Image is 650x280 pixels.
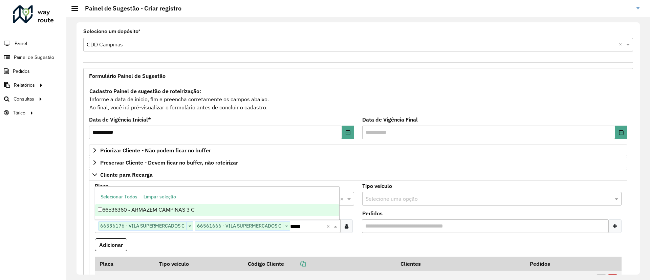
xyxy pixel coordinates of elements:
[78,5,181,12] h2: Painel de Sugestão - Criar registro
[95,182,109,190] label: Placa
[95,204,339,216] div: 66536360 - ARMAZEM CAMPINAS 3 C
[97,192,140,202] button: Selecionar Todos
[396,257,525,271] th: Clientes
[154,257,243,271] th: Tipo veículo
[326,222,332,230] span: Clear all
[89,145,627,156] a: Priorizar Cliente - Não podem ficar no buffer
[362,209,383,217] label: Pedidos
[100,160,238,165] span: Preservar Cliente - Devem ficar no buffer, não roteirizar
[89,115,151,124] label: Data de Vigência Inicial
[13,109,25,116] span: Tático
[243,257,396,271] th: Código Cliente
[95,257,154,271] th: Placa
[99,222,186,230] span: 66536176 - VILA SUPERMERCADOS C
[362,115,418,124] label: Data de Vigência Final
[89,88,201,94] strong: Cadastro Painel de sugestão de roteirização:
[83,27,140,36] label: Selecione um depósito
[95,186,340,220] ng-dropdown-panel: Options list
[283,222,290,230] span: ×
[89,157,627,168] a: Preservar Cliente - Devem ficar no buffer, não roteirizar
[619,41,625,49] span: Clear all
[14,54,54,61] span: Painel de Sugestão
[525,257,593,271] th: Pedidos
[14,82,35,89] span: Relatórios
[362,182,392,190] label: Tipo veículo
[340,195,346,203] span: Clear all
[140,192,179,202] button: Limpar seleção
[195,222,283,230] span: 66561666 - VILA SUPERMERCADOS C
[13,68,30,75] span: Pedidos
[14,95,34,103] span: Consultas
[615,126,627,139] button: Choose Date
[342,126,354,139] button: Choose Date
[95,238,127,251] button: Adicionar
[284,260,306,267] a: Copiar
[89,169,627,180] a: Cliente para Recarga
[100,172,153,177] span: Cliente para Recarga
[186,222,193,230] span: ×
[89,73,166,79] span: Formulário Painel de Sugestão
[15,40,27,47] span: Painel
[89,87,627,112] div: Informe a data de inicio, fim e preencha corretamente os campos abaixo. Ao final, você irá pré-vi...
[100,148,211,153] span: Priorizar Cliente - Não podem ficar no buffer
